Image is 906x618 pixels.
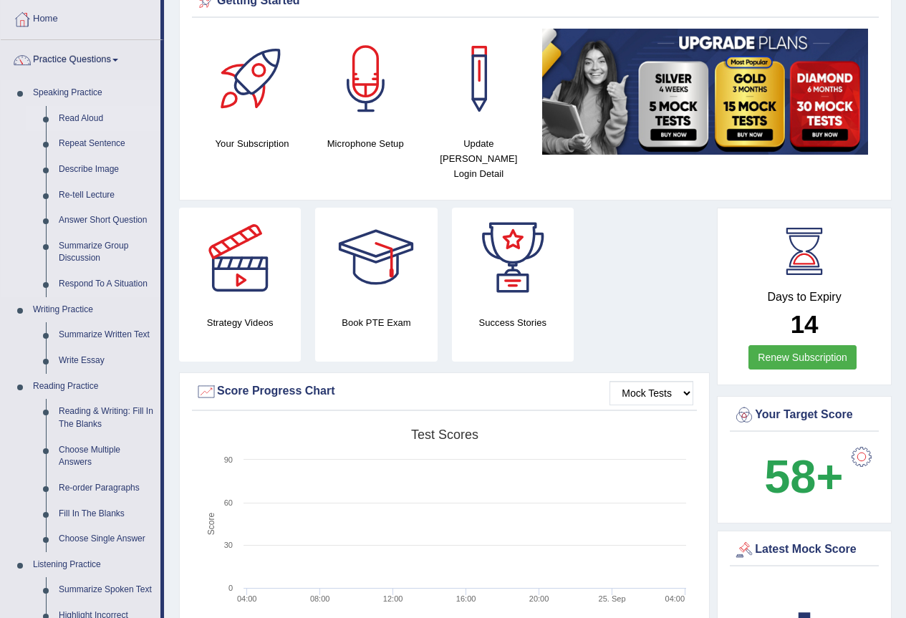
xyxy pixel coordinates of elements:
[196,381,693,402] div: Score Progress Chart
[52,157,160,183] a: Describe Image
[1,40,160,76] a: Practice Questions
[383,594,403,603] text: 12:00
[52,183,160,208] a: Re-tell Lecture
[764,450,843,503] b: 58+
[26,80,160,106] a: Speaking Practice
[452,315,574,330] h4: Success Stories
[791,310,819,338] b: 14
[456,594,476,603] text: 16:00
[26,297,160,323] a: Writing Practice
[206,513,216,536] tspan: Score
[52,271,160,297] a: Respond To A Situation
[529,594,549,603] text: 20:00
[237,594,257,603] text: 04:00
[429,136,528,181] h4: Update [PERSON_NAME] Login Detail
[733,539,875,561] div: Latest Mock Score
[26,552,160,578] a: Listening Practice
[542,29,868,155] img: small5.jpg
[52,233,160,271] a: Summarize Group Discussion
[228,584,233,592] text: 0
[315,315,437,330] h4: Book PTE Exam
[52,322,160,348] a: Summarize Written Text
[224,541,233,549] text: 30
[599,594,626,603] tspan: 25. Sep
[411,428,478,442] tspan: Test scores
[203,136,302,151] h4: Your Subscription
[179,315,301,330] h4: Strategy Videos
[733,405,875,426] div: Your Target Score
[52,526,160,552] a: Choose Single Answer
[310,594,330,603] text: 08:00
[52,131,160,157] a: Repeat Sentence
[52,475,160,501] a: Re-order Paragraphs
[52,438,160,475] a: Choose Multiple Answers
[748,345,857,370] a: Renew Subscription
[26,374,160,400] a: Reading Practice
[224,455,233,464] text: 90
[52,208,160,233] a: Answer Short Question
[52,577,160,603] a: Summarize Spoken Text
[733,291,875,304] h4: Days to Expiry
[224,498,233,507] text: 60
[52,348,160,374] a: Write Essay
[665,594,685,603] text: 04:00
[316,136,415,151] h4: Microphone Setup
[52,106,160,132] a: Read Aloud
[52,399,160,437] a: Reading & Writing: Fill In The Blanks
[52,501,160,527] a: Fill In The Blanks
